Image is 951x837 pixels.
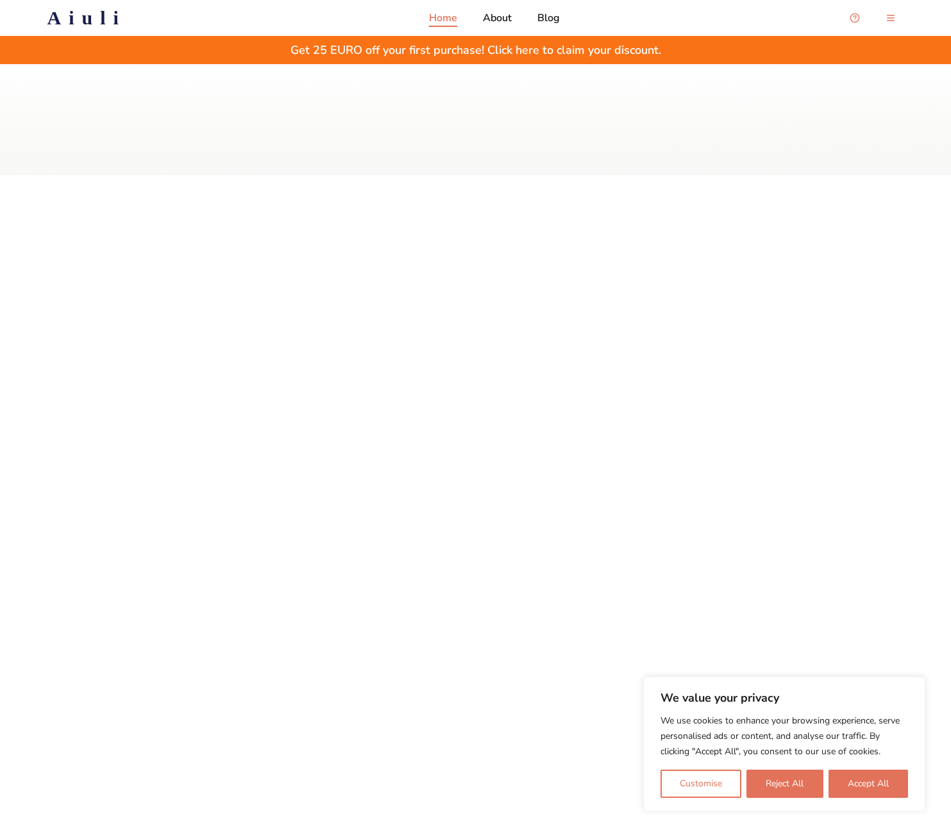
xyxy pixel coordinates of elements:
button: Open support chat [842,5,868,31]
h2: Aiuli [47,6,126,30]
button: Customise [661,770,741,798]
a: About [483,10,512,26]
button: Accept All [829,770,908,798]
div: We value your privacy [643,677,925,811]
p: We use cookies to enhance your browsing experience, serve personalised ads or content, and analys... [661,713,908,759]
p: We value your privacy [661,690,908,706]
a: Blog [537,10,560,26]
a: Aiuli [27,6,147,30]
button: menu-button [878,5,904,31]
button: Reject All [746,770,823,798]
a: Home [429,10,457,26]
